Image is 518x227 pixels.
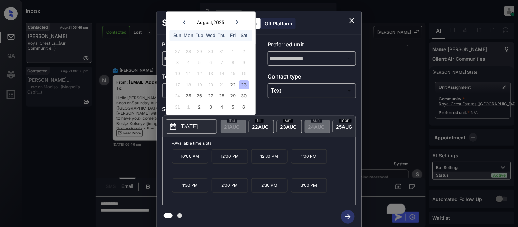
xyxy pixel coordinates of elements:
[184,47,193,56] div: Not available Monday, July 28th, 2025
[173,91,182,101] div: Not available Sunday, August 24th, 2025
[255,118,264,123] span: fri
[206,47,215,56] div: Not available Wednesday, July 30th, 2025
[157,11,226,35] h2: Schedule Tour
[195,69,204,79] div: Not available Tuesday, August 12th, 2025
[228,80,238,89] div: Choose Friday, August 22nd, 2025
[239,47,249,56] div: Not available Saturday, August 2nd, 2025
[195,47,204,56] div: Not available Tuesday, July 29th, 2025
[283,118,293,123] span: sat
[184,31,193,40] div: Mon
[239,31,249,40] div: Sat
[239,91,249,101] div: Choose Saturday, August 30th, 2025
[291,149,327,164] p: 1:00 PM
[184,80,193,89] div: Not available Monday, August 18th, 2025
[251,149,288,164] p: 12:30 PM
[291,178,327,193] p: 3:00 PM
[181,123,198,131] p: [DATE]
[280,124,297,130] span: 23 AUG
[206,102,215,112] div: Choose Wednesday, September 3rd, 2025
[228,31,238,40] div: Fri
[239,102,249,112] div: Choose Saturday, September 6th, 2025
[239,58,249,67] div: Not available Saturday, August 9th, 2025
[195,91,204,101] div: Choose Tuesday, August 26th, 2025
[206,69,215,79] div: Not available Wednesday, August 13th, 2025
[173,102,182,112] div: Not available Sunday, August 31st, 2025
[195,102,204,112] div: Choose Tuesday, September 2nd, 2025
[333,120,358,133] div: date-select
[162,40,251,51] p: Preferred community
[173,69,182,79] div: Not available Sunday, August 10th, 2025
[206,31,215,40] div: Wed
[239,69,249,79] div: Not available Saturday, August 16th, 2025
[195,58,204,67] div: Not available Tuesday, August 5th, 2025
[339,118,352,123] span: mon
[249,120,274,133] div: date-select
[269,85,354,96] div: Text
[217,69,226,79] div: Not available Thursday, August 14th, 2025
[195,31,204,40] div: Tue
[164,85,249,96] div: In Person
[262,18,296,29] div: Off Platform
[228,58,238,67] div: Not available Friday, August 8th, 2025
[162,72,251,83] p: Tour type
[168,46,253,113] div: month 2025-08
[206,91,215,101] div: Choose Wednesday, August 27th, 2025
[217,102,226,112] div: Choose Thursday, September 4th, 2025
[173,58,182,67] div: Not available Sunday, August 3rd, 2025
[228,47,238,56] div: Not available Friday, August 1st, 2025
[172,137,356,149] p: *Available time slots
[166,119,217,134] button: [DATE]
[217,91,226,101] div: Choose Thursday, August 28th, 2025
[184,102,193,112] div: Not available Monday, September 1st, 2025
[228,102,238,112] div: Choose Friday, September 5th, 2025
[268,40,356,51] p: Preferred unit
[195,80,204,89] div: Not available Tuesday, August 19th, 2025
[173,47,182,56] div: Not available Sunday, July 27th, 2025
[184,91,193,101] div: Choose Monday, August 25th, 2025
[217,31,226,40] div: Thu
[336,124,352,130] span: 25 AUG
[172,149,208,164] p: 10:00 AM
[184,69,193,79] div: Not available Monday, August 11th, 2025
[212,178,248,193] p: 2:00 PM
[173,31,182,40] div: Sun
[212,149,248,164] p: 12:00 PM
[239,80,249,89] div: Choose Saturday, August 23rd, 2025
[217,47,226,56] div: Not available Thursday, July 31st, 2025
[173,80,182,89] div: Not available Sunday, August 17th, 2025
[172,178,208,193] p: 1:30 PM
[206,80,215,89] div: Not available Wednesday, August 20th, 2025
[162,105,356,116] p: Select slot
[252,124,269,130] span: 22 AUG
[228,91,238,101] div: Choose Friday, August 29th, 2025
[277,120,302,133] div: date-select
[184,58,193,67] div: Not available Monday, August 4th, 2025
[228,69,238,79] div: Not available Friday, August 15th, 2025
[268,72,356,83] p: Contact type
[251,178,288,193] p: 2:30 PM
[345,14,359,27] button: close
[217,80,226,89] div: Not available Thursday, August 21st, 2025
[217,58,226,67] div: Not available Thursday, August 7th, 2025
[206,58,215,67] div: Not available Wednesday, August 6th, 2025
